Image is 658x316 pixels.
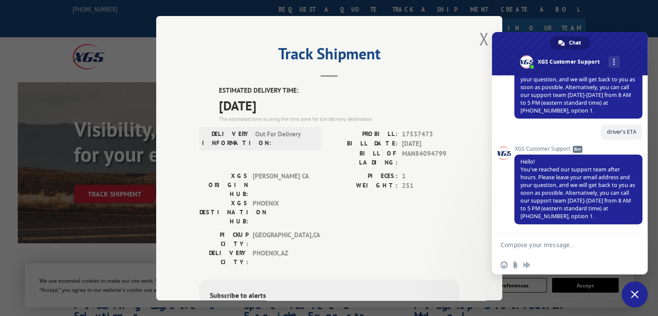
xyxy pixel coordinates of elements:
[520,158,635,220] span: Hello! You've reached our support team after hours. Please leave your email address and your ques...
[501,234,622,255] textarea: Compose your message...
[199,171,248,198] label: XGS ORIGIN HUB:
[253,248,311,266] span: PHOENIX , AZ
[402,129,459,139] span: 17537473
[477,27,491,51] button: Close modal
[219,115,459,123] div: The estimated time is using the time zone for the delivery destination.
[402,148,459,167] span: MAN84094799
[255,129,314,147] span: Out For Delivery
[253,198,311,226] span: PHOENIX
[523,261,530,268] span: Audio message
[402,181,459,191] span: 251
[329,148,398,167] label: BILL OF LADING:
[501,261,507,268] span: Insert an emoji
[210,290,449,302] div: Subscribe to alerts
[199,198,248,226] label: XGS DESTINATION HUB:
[329,181,398,191] label: WEIGHT:
[607,128,636,135] span: driver's ETA
[219,95,459,115] span: [DATE]
[520,52,635,114] span: Hello! You've reached our support team after hours. Please leave your email address and your ques...
[329,129,398,139] label: PROBILL:
[512,261,519,268] span: Send a file
[329,139,398,149] label: BILL DATE:
[550,36,590,49] a: Chat
[329,171,398,181] label: PIECES:
[569,36,581,49] span: Chat
[253,171,311,198] span: [PERSON_NAME] CA
[202,129,251,147] label: DELIVERY INFORMATION:
[253,230,311,248] span: [GEOGRAPHIC_DATA] , CA
[402,139,459,149] span: [DATE]
[199,48,459,64] h2: Track Shipment
[199,230,248,248] label: PICKUP CITY:
[219,86,459,96] label: ESTIMATED DELIVERY TIME:
[573,146,582,153] span: Bot
[199,248,248,266] label: DELIVERY CITY:
[402,171,459,181] span: 1
[514,146,642,152] span: XGS Customer Support
[622,281,648,307] a: Close chat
